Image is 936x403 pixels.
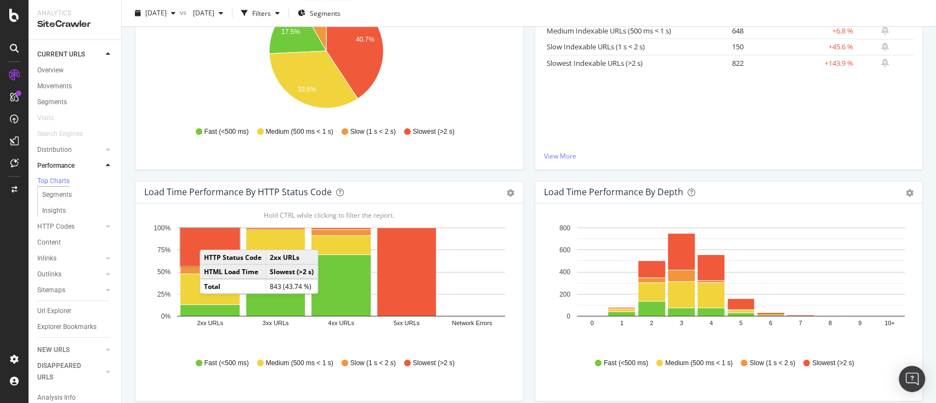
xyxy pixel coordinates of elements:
div: Visits [37,112,54,124]
text: 4xx URLs [328,320,354,326]
a: Top Charts [37,176,114,187]
span: Segments [310,8,341,18]
text: 10+ [884,320,895,326]
a: Outlinks [37,269,103,280]
a: Performance [37,160,103,172]
a: Slowest Indexable URLs (>2 s) [547,58,643,68]
a: Search Engines [37,128,94,140]
text: 17.5% [281,27,300,35]
a: Segments [37,97,114,108]
text: Network Errors [452,320,492,326]
td: HTML Load Time [200,264,266,279]
a: Slow Indexable URLs (1 s < 2 s) [547,42,645,52]
td: 2xx URLs [266,250,318,264]
div: HTTP Codes [37,221,75,232]
text: 3 [679,320,683,326]
a: Visits [37,112,65,124]
button: Filters [237,4,284,22]
div: Load Time Performance by Depth [544,186,683,197]
div: Search Engines [37,128,83,140]
span: Slow (1 s < 2 s) [350,127,396,137]
span: Slowest (>2 s) [413,359,455,368]
a: Explorer Bookmarks [37,321,114,333]
div: Performance [37,160,75,172]
td: 150 [702,39,746,55]
div: DISAPPEARED URLS [37,360,93,383]
button: Segments [293,4,345,22]
text: 5xx URLs [394,320,420,326]
div: bell-plus [881,42,889,51]
div: Outlinks [37,269,61,280]
a: View More [544,151,914,161]
a: Sitemaps [37,285,103,296]
a: Insights [42,205,114,217]
div: bell-plus [881,58,889,67]
text: 33.6% [298,86,316,93]
td: Total [200,279,266,293]
div: Content [37,237,61,248]
text: 2xx URLs [197,320,223,326]
td: 843 (43.74 %) [266,279,318,293]
text: 400 [559,268,570,276]
text: 1 [620,320,623,326]
span: Slow (1 s < 2 s) [750,359,795,368]
div: Load Time Performance by HTTP Status Code [144,186,332,197]
text: 6 [769,320,772,326]
text: 8 [828,320,831,326]
span: Slowest (>2 s) [812,359,854,368]
text: 0 [590,320,593,326]
div: CURRENT URLS [37,49,85,60]
div: Open Intercom Messenger [899,366,925,392]
a: Url Explorer [37,305,114,317]
text: 75% [157,246,171,254]
span: Slow (1 s < 2 s) [350,359,396,368]
svg: A chart. [144,221,508,348]
span: Medium (500 ms < 1 s) [665,359,733,368]
a: Medium Indexable URLs (500 ms < 1 s) [547,26,671,36]
td: +6.8 % [746,22,856,39]
button: [DATE] [131,4,180,22]
div: bell-plus [881,26,889,35]
div: Segments [42,189,72,201]
span: 2025 Sep. 3rd [189,8,214,18]
text: 7 [798,320,802,326]
text: 2 [650,320,653,326]
td: +143.9 % [746,55,856,71]
span: Slowest (>2 s) [413,127,455,137]
text: 600 [559,246,570,254]
td: Slowest (>2 s) [266,264,318,279]
div: gear [507,189,514,197]
div: Url Explorer [37,305,71,317]
div: Distribution [37,144,72,156]
text: 0 [566,313,570,320]
div: Analytics [37,9,112,18]
svg: A chart. [544,221,908,348]
div: Overview [37,65,64,76]
div: Sitemaps [37,285,65,296]
a: Inlinks [37,253,103,264]
a: Overview [37,65,114,76]
text: 5 [739,320,742,326]
span: Fast (<500 ms) [205,359,249,368]
div: NEW URLS [37,344,70,356]
a: Segments [42,189,114,201]
text: 40.7% [356,36,375,43]
span: Medium (500 ms < 1 s) [266,127,333,137]
a: Movements [37,81,114,92]
span: Fast (<500 ms) [604,359,648,368]
td: HTTP Status Code [200,250,266,264]
a: Distribution [37,144,103,156]
span: vs [180,7,189,16]
a: DISAPPEARED URLS [37,360,103,383]
span: 2025 Oct. 1st [145,8,167,18]
div: Insights [42,205,66,217]
span: Fast (<500 ms) [205,127,249,137]
text: 50% [157,268,171,276]
div: SiteCrawler [37,18,112,31]
div: Explorer Bookmarks [37,321,97,333]
div: Inlinks [37,253,56,264]
text: 200 [559,290,570,298]
td: 822 [702,55,746,71]
div: Segments [37,97,67,108]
